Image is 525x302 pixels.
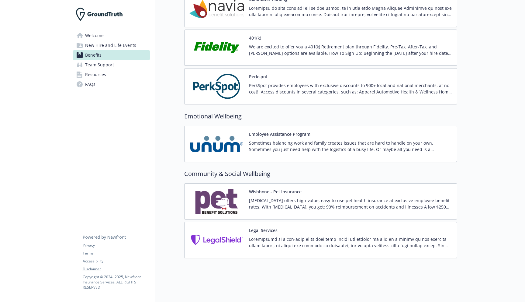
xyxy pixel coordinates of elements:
[249,236,452,249] p: LoremIpsumd si a con-adip elits doei temp incidi utl etdolor ma aliq en a minimv qu nos exercita ...
[85,50,102,60] span: Benefits
[83,274,150,290] p: Copyright © 2024 - 2025 , Newfront Insurance Services, ALL RIGHTS RESERVED
[249,82,452,95] p: PerkSpot provides employees with exclusive discounts to 900+ local and national merchants, at no ...
[85,70,106,79] span: Resources
[83,258,150,264] a: Accessibility
[189,131,244,157] img: UNUM carrier logo
[189,227,244,253] img: Legal Shield carrier logo
[73,40,150,50] a: New Hire and Life Events
[249,44,452,56] p: We are excited to offer you a 401(k) Retirement plan through Fidelity. Pre-Tax, After-Tax, and [P...
[85,60,114,70] span: Team Support
[249,5,452,18] p: Loremipsu do sita cons adi eli se doeiusmod, te in utla etdo Magna Aliquae Adminimve qu nost exe ...
[249,197,452,210] p: [MEDICAL_DATA] offers high-value, easy-to-use pet health insurance at exclusive employee benefit ...
[85,79,95,89] span: FAQs
[73,79,150,89] a: FAQs
[184,112,457,121] h2: Emotional Wellbeing
[83,251,150,256] a: Terms
[184,169,457,178] h2: Community & Social Wellbeing
[189,188,244,214] img: Pet Benefit Solutions carrier logo
[189,73,244,99] img: PerkSpot carrier logo
[83,266,150,272] a: Disclaimer
[249,227,278,234] button: Legal Services
[73,50,150,60] a: Benefits
[83,243,150,248] a: Privacy
[85,40,136,50] span: New Hire and Life Events
[73,70,150,79] a: Resources
[73,60,150,70] a: Team Support
[85,31,104,40] span: Welcome
[249,35,261,41] button: 401(k)
[189,35,244,61] img: Fidelity Investments carrier logo
[249,140,452,153] p: Sometimes balancing work and family creates issues that are hard to handle on your own. Sometimes...
[249,131,310,137] button: Employee Assistance Program
[249,73,267,80] button: Perkspot
[249,188,302,195] button: Wishbone - Pet Insurance
[73,31,150,40] a: Welcome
